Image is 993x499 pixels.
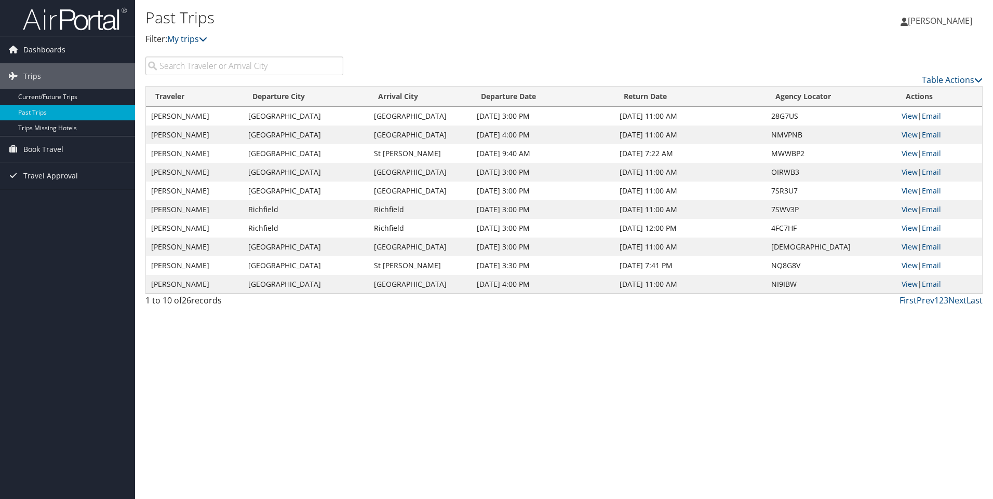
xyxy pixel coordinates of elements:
td: | [896,219,982,238]
td: [DATE] 3:00 PM [472,200,614,219]
td: MWWBP2 [766,144,896,163]
td: [DATE] 11:00 AM [614,163,766,182]
span: Travel Approval [23,163,78,189]
a: Table Actions [922,74,983,86]
a: Email [922,167,941,177]
a: Email [922,242,941,252]
td: 7SR3U7 [766,182,896,200]
span: Trips [23,63,41,89]
a: 2 [939,295,944,306]
img: airportal-logo.png [23,7,127,31]
a: Email [922,223,941,233]
td: [GEOGRAPHIC_DATA] [243,275,369,294]
input: Search Traveler or Arrival City [145,57,343,75]
td: | [896,126,982,144]
td: [PERSON_NAME] [146,126,243,144]
td: [DATE] 4:00 PM [472,275,614,294]
td: [DATE] 3:00 PM [472,163,614,182]
td: | [896,144,982,163]
td: [DATE] 11:00 AM [614,275,766,294]
td: [PERSON_NAME] [146,275,243,294]
a: View [902,204,918,214]
a: Email [922,186,941,196]
td: [DATE] 3:00 PM [472,182,614,200]
a: [PERSON_NAME] [901,5,983,36]
td: St [PERSON_NAME] [369,256,472,275]
a: Prev [917,295,934,306]
td: | [896,107,982,126]
td: [GEOGRAPHIC_DATA] [369,163,472,182]
th: Actions [896,87,982,107]
th: Departure City: activate to sort column ascending [243,87,369,107]
th: Return Date: activate to sort column ascending [614,87,766,107]
td: [DATE] 7:22 AM [614,144,766,163]
td: NI9IBW [766,275,896,294]
a: View [902,148,918,158]
a: Email [922,260,941,270]
td: [GEOGRAPHIC_DATA] [369,107,472,126]
td: 28G7US [766,107,896,126]
td: [GEOGRAPHIC_DATA] [243,144,369,163]
td: | [896,238,982,256]
td: [GEOGRAPHIC_DATA] [369,238,472,256]
td: [DATE] 3:00 PM [472,219,614,238]
td: [GEOGRAPHIC_DATA] [369,126,472,144]
a: View [902,279,918,289]
th: Arrival City: activate to sort column ascending [369,87,472,107]
td: | [896,275,982,294]
td: [DATE] 12:00 PM [614,219,766,238]
td: [DATE] 4:00 PM [472,126,614,144]
td: [DATE] 11:00 AM [614,126,766,144]
td: [DATE] 3:00 PM [472,238,614,256]
a: My trips [167,33,207,45]
a: View [902,167,918,177]
a: Email [922,204,941,214]
td: NQ8G8V [766,256,896,275]
td: Richfield [369,200,472,219]
td: [GEOGRAPHIC_DATA] [243,126,369,144]
a: Email [922,148,941,158]
a: First [900,295,917,306]
td: Richfield [243,200,369,219]
span: 26 [182,295,191,306]
td: [DATE] 9:40 AM [472,144,614,163]
td: | [896,256,982,275]
td: | [896,200,982,219]
a: Next [948,295,967,306]
span: Dashboards [23,37,65,63]
div: 1 to 10 of records [145,294,343,312]
td: [PERSON_NAME] [146,182,243,200]
a: 1 [934,295,939,306]
p: Filter: [145,33,704,46]
th: Departure Date: activate to sort column ascending [472,87,614,107]
td: Richfield [243,219,369,238]
a: View [902,223,918,233]
td: [DATE] 7:41 PM [614,256,766,275]
td: Richfield [369,219,472,238]
td: [GEOGRAPHIC_DATA] [243,163,369,182]
h1: Past Trips [145,7,704,29]
td: 7SWV3P [766,200,896,219]
td: [DATE] 11:00 AM [614,182,766,200]
td: [DATE] 3:00 PM [472,107,614,126]
a: View [902,111,918,121]
td: [PERSON_NAME] [146,200,243,219]
td: [GEOGRAPHIC_DATA] [369,275,472,294]
td: [PERSON_NAME] [146,144,243,163]
td: | [896,163,982,182]
td: | [896,182,982,200]
td: [DEMOGRAPHIC_DATA] [766,238,896,256]
a: Email [922,111,941,121]
td: [DATE] 11:00 AM [614,107,766,126]
td: [GEOGRAPHIC_DATA] [243,256,369,275]
td: [PERSON_NAME] [146,256,243,275]
a: Last [967,295,983,306]
td: 4FC7HF [766,219,896,238]
a: View [902,260,918,270]
th: Agency Locator: activate to sort column ascending [766,87,896,107]
td: [GEOGRAPHIC_DATA] [369,182,472,200]
a: View [902,130,918,140]
td: [DATE] 11:00 AM [614,238,766,256]
a: Email [922,130,941,140]
td: [GEOGRAPHIC_DATA] [243,238,369,256]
